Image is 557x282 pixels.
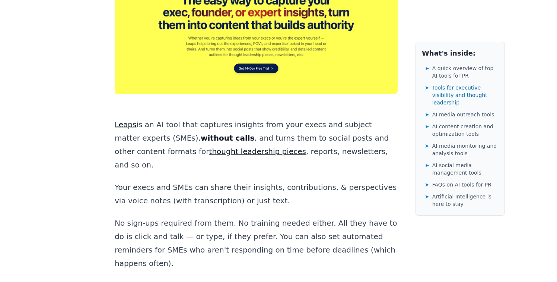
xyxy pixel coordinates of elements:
[115,216,398,270] p: No sign-ups required from them. No training needed either. All they have to do is click and talk ...
[425,109,499,120] a: ➤AI media outreach tools
[432,84,499,106] span: Tools for executive visibility and thought leadership
[425,111,429,118] span: ➤
[209,147,306,156] a: thought leadership pieces
[425,162,429,169] span: ➤
[422,48,499,59] h2: What's inside:
[201,134,255,142] strong: without calls
[425,181,429,188] span: ➤
[425,84,429,91] span: ➤
[432,123,499,138] span: AI content creation and optimization tools
[432,162,499,176] span: AI social media management tools
[425,193,429,200] span: ➤
[425,179,499,190] a: ➤FAQs on AI tools for PR
[115,181,398,207] p: Your execs and SMEs can share their insights, contributions, & perspectives via voice notes (with...
[425,121,499,139] a: ➤AI content creation and optimization tools
[432,181,491,188] span: FAQs on AI tools for PR
[425,82,499,108] a: ➤Tools for executive visibility and thought leadership
[425,160,499,178] a: ➤AI social media management tools
[425,63,499,81] a: ➤A quick overview of top AI tools for PR
[115,120,136,129] a: Leaps
[425,142,429,150] span: ➤
[432,65,499,79] span: A quick overview of top AI tools for PR
[425,191,499,209] a: ➤Artificial Intelligence is here to stay
[432,142,499,157] span: AI media monitoring and analysis tools
[115,118,398,172] p: is an AI tool that captures insights from your execs and subject matter experts (SMEs), , and tur...
[432,193,499,208] span: Artificial Intelligence is here to stay
[425,65,429,72] span: ➤
[425,141,499,159] a: ➤AI media monitoring and analysis tools
[425,123,429,130] span: ➤
[432,111,494,118] span: AI media outreach tools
